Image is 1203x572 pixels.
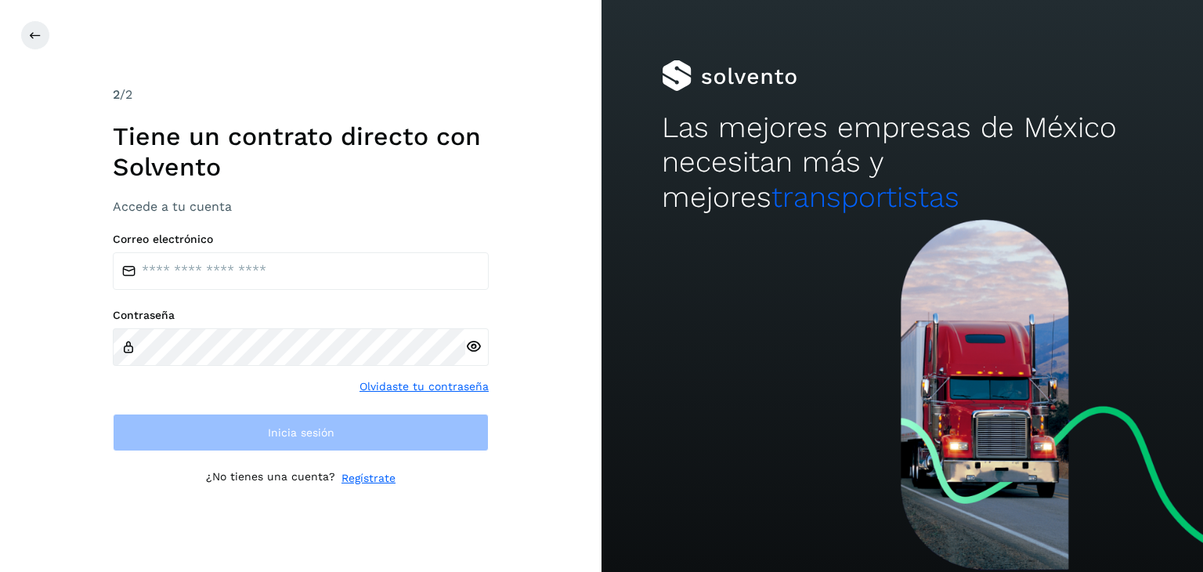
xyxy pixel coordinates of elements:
a: Olvidaste tu contraseña [359,378,489,395]
button: Inicia sesión [113,414,489,451]
a: Regístrate [341,470,396,487]
span: transportistas [771,180,959,214]
h3: Accede a tu cuenta [113,199,489,214]
h1: Tiene un contrato directo con Solvento [113,121,489,182]
p: ¿No tienes una cuenta? [206,470,335,487]
span: 2 [113,87,120,102]
label: Correo electrónico [113,233,489,246]
span: Inicia sesión [268,427,334,438]
label: Contraseña [113,309,489,322]
h2: Las mejores empresas de México necesitan más y mejores [662,110,1143,215]
div: /2 [113,85,489,104]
